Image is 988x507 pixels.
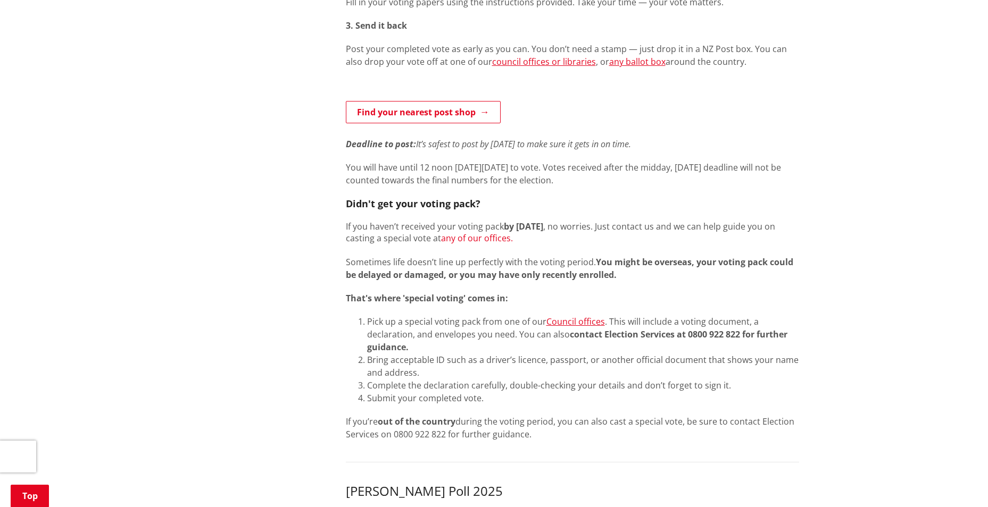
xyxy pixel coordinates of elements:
a: any ballot box [609,56,666,67]
p: If you haven’t received your voting pack , no worries. Just contact us and we can help guide you ... [346,221,799,244]
p: You will have until 12 noon [DATE][DATE] to vote. Votes received after the midday, [DATE] deadlin... [346,161,799,187]
a: Find your nearest post shop [346,101,501,123]
strong: contact Election Services at 0800 922 822 for further guidance. [367,328,787,353]
a: any of our offices. [441,232,513,244]
p: Sometimes life doesn’t line up perfectly with the voting period. [346,256,799,281]
strong: out of the country [378,416,455,427]
strong: That's where 'special voting' comes in: [346,292,508,304]
strong: You might be overseas, your voting pack could be delayed or damaged, or you may have only recentl... [346,256,793,281]
a: council offices or libraries [492,56,596,67]
iframe: Messenger Launcher [939,462,977,501]
strong: by [DATE] [504,221,543,232]
a: Top [11,485,49,507]
strong: 3. Send it back [346,20,407,31]
em: Deadline to post: [346,138,416,150]
p: If you’re during the voting period, you can also cast a special vote, be sure to contact Election... [346,415,799,441]
h3: [PERSON_NAME] Poll 2025 [346,484,799,499]
li: Pick up a special voting pack from one of our . This will include a voting document, a declaratio... [367,315,799,353]
li: Submit your completed vote. [367,392,799,404]
li: Bring acceptable ID such as a driver’s licence, passport, or another official document that shows... [367,353,799,379]
a: Council offices [546,316,605,327]
p: Post your completed vote as early as you can. You don’t need a stamp — just drop it in a NZ Post ... [346,43,799,68]
em: It’s safest to post by [DATE] to make sure it gets in on time. [416,138,631,150]
strong: Didn't get your voting pack? [346,197,480,210]
li: Complete the declaration carefully, double-checking your details and don’t forget to sign it. [367,379,799,392]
